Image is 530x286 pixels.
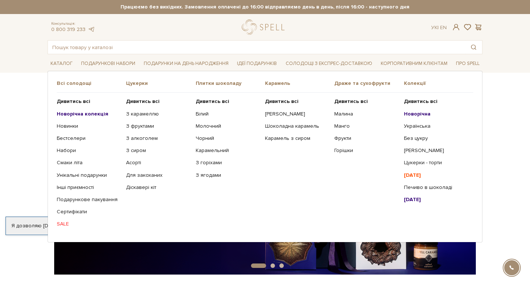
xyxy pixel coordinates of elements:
button: Carousel Page 3 [279,263,284,268]
a: Асорті [126,159,190,166]
a: Без цукру [404,135,468,142]
a: Солодощі з експрес-доставкою [283,57,375,70]
div: Я дозволяю [DOMAIN_NAME] використовувати [6,223,206,229]
span: Карамель [265,80,334,87]
a: SALE [57,221,121,227]
b: Дивитись всі [57,98,90,104]
div: Каталог [48,71,482,242]
b: [DATE] [404,172,421,178]
span: Всі солодощі [57,80,126,87]
a: [DATE] [404,172,468,179]
input: Пошук товару у каталозі [48,41,465,54]
b: Новорічна колекція [57,111,108,117]
a: Дивитись всі [404,98,468,105]
a: [PERSON_NAME] [404,147,468,154]
b: Дивитись всі [265,98,299,104]
span: Консультація: [51,21,95,26]
a: Інші приємності [57,184,121,191]
strong: Працюємо без вихідних. Замовлення оплачені до 16:00 відправляємо день в день, після 16:00 - насту... [48,4,482,10]
a: Молочний [196,123,259,130]
a: Білий [196,111,259,117]
span: | [437,24,439,31]
a: З алкоголем [126,135,190,142]
b: Дивитись всі [126,98,160,104]
a: Для закоханих [126,172,190,179]
button: Carousel Page 2 [271,263,275,268]
a: [DATE] [404,196,468,203]
a: З сиром [126,147,190,154]
b: Дивитись всі [334,98,368,104]
button: Carousel Page 1 (Current Slide) [251,263,266,268]
a: Цукерки - торти [404,159,468,166]
span: Плитки шоколаду [196,80,265,87]
span: Цукерки [126,80,195,87]
a: Дивитись всі [334,98,398,105]
a: Сертифікати [57,209,121,215]
b: Дивитись всі [196,98,229,104]
a: Каталог [48,58,76,69]
a: Карамельний [196,147,259,154]
a: Чорний [196,135,259,142]
a: Діскавері кіт [126,184,190,191]
a: Фрукти [334,135,398,142]
a: Унікальні подарунки [57,172,121,179]
a: Дивитись всі [196,98,259,105]
a: Бестселери [57,135,121,142]
a: Шоколадна карамель [265,123,329,130]
a: logo [242,20,288,35]
a: Новинки [57,123,121,130]
a: З горіхами [196,159,259,166]
a: Новорічна [404,111,468,117]
a: Подарункові набори [78,58,138,69]
a: Горішки [334,147,398,154]
a: Подарункове пакування [57,196,121,203]
a: Дивитись всі [126,98,190,105]
a: Карамель з сиром [265,135,329,142]
a: Ідеї подарунків [234,58,280,69]
a: Українська [404,123,468,130]
div: Ук [431,24,447,31]
a: З ягодами [196,172,259,179]
b: Новорічна [404,111,430,117]
a: [PERSON_NAME] [265,111,329,117]
a: Печиво в шоколаді [404,184,468,191]
a: Манго [334,123,398,130]
a: En [440,24,447,31]
a: Дивитись всі [265,98,329,105]
button: Пошук товару у каталозі [465,41,482,54]
div: Carousel Pagination [48,263,482,269]
a: Корпоративним клієнтам [378,58,450,69]
a: Смаки літа [57,159,121,166]
span: Драже та сухофрукти [334,80,404,87]
a: Дивитись всі [57,98,121,105]
a: Подарунки на День народження [141,58,231,69]
b: Дивитись всі [404,98,437,104]
a: З карамеллю [126,111,190,117]
a: Про Spell [453,58,482,69]
a: telegram [87,26,95,32]
a: Набори [57,147,121,154]
a: 0 800 319 233 [51,26,86,32]
span: Колекції [404,80,473,87]
a: З фруктами [126,123,190,130]
a: Новорічна колекція [57,111,121,117]
a: Малина [334,111,398,117]
b: [DATE] [404,196,421,203]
